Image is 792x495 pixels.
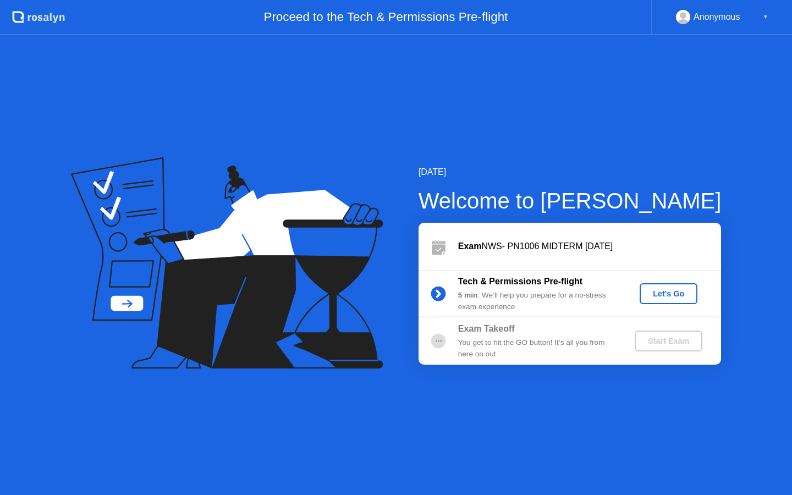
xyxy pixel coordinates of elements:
b: Tech & Permissions Pre-flight [458,277,582,286]
div: ▼ [763,10,768,24]
button: Let's Go [640,283,697,304]
div: Anonymous [694,10,740,24]
b: 5 min [458,291,478,299]
div: : We’ll help you prepare for a no-stress exam experience [458,290,617,312]
div: Welcome to [PERSON_NAME] [419,184,722,217]
div: [DATE] [419,166,722,179]
b: Exam [458,241,482,251]
div: Start Exam [639,337,698,345]
div: You get to hit the GO button! It’s all you from here on out [458,337,617,360]
b: Exam Takeoff [458,324,515,333]
button: Start Exam [635,331,702,351]
div: NWS- PN1006 MIDTERM [DATE] [458,240,721,253]
div: Let's Go [644,289,693,298]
